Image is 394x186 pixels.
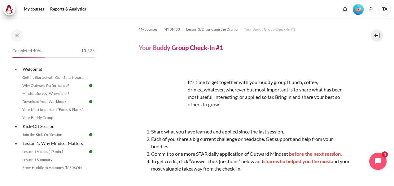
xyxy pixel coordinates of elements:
[353,4,364,15] img: Level #2
[186,27,238,32] span: Lesson 3: Diagnosing the Drama
[88,149,94,154] img: Done
[164,26,180,33] a: MYBN B3
[88,132,94,137] img: Done
[340,5,350,14] div: Show notification window with no new notifications
[20,98,88,105] a: Download Your Workbook
[139,69,185,115] img: dfr
[139,27,157,32] span: My courses
[87,48,95,54] span: / 25
[367,5,376,14] button: Languages
[139,24,350,34] nav: Navigation bar
[289,151,341,157] span: before the next session
[151,128,350,135] li: Share what you have learned and applied since the last session.
[20,148,88,155] a: Lesson 1 Videos (17 min.)
[88,83,94,88] img: Done
[20,74,88,81] a: Getting Started with Our 'Smart-Learning' Platform
[22,139,88,147] a: Lesson 1: Why Mindset Matters
[20,164,88,171] a: From Huddle to Harmony ([PERSON_NAME]'s Story)
[341,151,342,157] span: .
[3,3,19,15] a: Architeck Architeck
[151,136,333,149] span: Each of you share a big current challenge or headache. Get support and help from your buddies.
[188,79,259,85] span: It's time to get together with your
[139,78,350,108] p: buddy group! Lunch, coffee, drinks...whatever, wherever but most important is to share what has b...
[22,65,88,73] a: Welcome!
[276,158,331,164] span: who helped you the most
[48,3,88,15] a: Reports & Analytics
[151,158,350,172] li: To get credit, click “Answer the Questions” below and and your most valuable takeaway from the ch...
[244,26,295,33] a: Your Buddy Group Check-In #1
[186,26,238,33] a: Lesson 3: Diagnosing the Drama
[22,122,88,130] a: Kick-Off Session
[350,3,366,15] a: Level #2
[139,44,223,52] h4: Your Buddy Group Check-In #1
[164,27,180,32] span: MYBN B3
[81,48,86,54] span: 10
[139,26,157,33] a: My courses
[20,131,88,138] a: Join the Kick-Off Session
[379,3,391,15] span: TA
[5,5,14,14] img: Architeck
[13,123,19,129] span: Collapse
[20,90,88,97] a: Mindset Survey: Where am I?
[13,66,19,72] span: Collapse
[20,82,88,89] a: Why Outward Performance?
[244,27,295,32] span: Your Buddy Group Check-In #1
[12,48,41,54] span: Completed 40%
[12,57,45,58] div: 40%
[22,3,46,15] a: My courses
[353,3,364,15] div: Level #2
[151,150,350,158] li: Commit to one more STAR daily application of Outward Mindset
[379,3,391,15] a: User menu
[20,156,88,163] a: Lesson 1 Summary
[88,99,94,104] img: Done
[20,106,88,113] a: Your Most Important "Faces & Places"
[13,140,19,146] span: Collapse
[20,114,88,121] a: Your Buddy Group!
[263,158,276,164] span: share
